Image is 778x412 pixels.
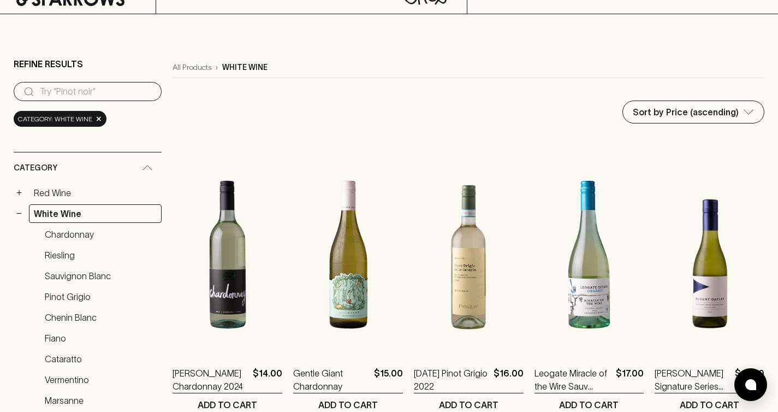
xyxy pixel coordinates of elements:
p: Sort by Price (ascending) [633,105,739,119]
a: Vermentino [40,370,162,389]
img: Pasqua Pinot Grigio 2022 [414,159,524,350]
a: Sauvignon Blanc [40,267,162,285]
img: bubble-icon [745,379,756,390]
a: All Products [173,62,211,73]
a: Chardonnay [40,225,162,244]
img: Georgie Orbach Chardonnay 2024 [173,159,282,350]
p: ADD TO CART [439,398,498,411]
a: Pinot Grigio [40,287,162,306]
img: Gentle Giant Chardonnay [293,159,403,350]
div: Sort by Price (ascending) [623,101,764,123]
p: ADD TO CART [318,398,378,411]
a: Red Wine [29,184,162,202]
a: Gentle Giant Chardonnay [293,367,370,393]
p: $16.00 [494,367,524,393]
a: Marsanne [40,391,162,410]
p: white wine [222,62,268,73]
p: $18.00 [735,367,764,393]
p: ADD TO CART [680,398,739,411]
a: [PERSON_NAME] Signature Series Chardonnay 2023 375ml [655,367,731,393]
p: $14.00 [253,367,282,393]
p: $17.00 [616,367,644,393]
button: − [14,208,25,219]
p: ADD TO CART [559,398,619,411]
span: Category: white wine [18,114,92,125]
span: Category [14,161,57,175]
span: × [96,113,102,125]
p: › [216,62,218,73]
p: $15.00 [374,367,403,393]
a: Fiano [40,329,162,348]
a: [PERSON_NAME] Chardonnay 2024 [173,367,248,393]
a: [DATE] Pinot Grigio 2022 [414,367,489,393]
div: Category [14,152,162,184]
img: Leogate Miracle of the Wire Sauv Blanc 2023 [534,159,644,350]
img: Robert Oatley Signature Series Chardonnay 2023 375ml [655,159,764,350]
p: ADD TO CART [198,398,257,411]
a: Riesling [40,246,162,264]
input: Try “Pinot noir” [40,83,153,101]
a: White Wine [29,204,162,223]
a: Cataratto [40,350,162,368]
p: Refine Results [14,57,83,70]
a: Leogate Miracle of the Wire Sauv Blanc 2023 [534,367,612,393]
a: Chenin Blanc [40,308,162,327]
button: + [14,187,25,198]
